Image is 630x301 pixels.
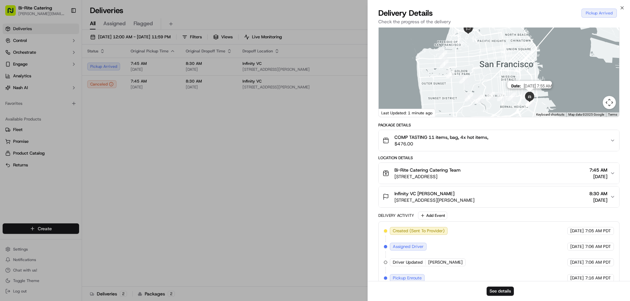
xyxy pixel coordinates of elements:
div: 9 [505,90,518,103]
div: 2 [437,57,451,71]
span: 7:16 AM PDT [585,275,611,281]
span: • [55,119,58,124]
span: $476.00 [394,141,488,147]
span: Assigned Driver [393,244,424,250]
span: Map data ©2025 Google [568,113,604,116]
div: Last Updated: 1 minute ago [379,109,435,117]
div: Past conversations [7,85,44,90]
span: 7:05 AM PDT [585,228,611,234]
span: Delivery Details [378,8,433,18]
div: Package Details [378,122,619,128]
div: 💻 [55,147,61,152]
span: 7:06 AM PDT [585,259,611,265]
button: Map camera controls [603,96,616,109]
span: Bi-Rite Catering Catering Team [394,167,461,173]
div: 6 [472,92,486,106]
div: 4 [457,72,471,86]
span: Klarizel Pensader [20,119,54,124]
button: Add Event [418,212,447,219]
button: Infinity VC [PERSON_NAME][STREET_ADDRESS][PERSON_NAME]8:30 AM[DATE] [379,186,619,207]
p: Welcome 👋 [7,26,119,37]
span: [DATE] [589,197,607,203]
span: [PERSON_NAME] [20,102,53,107]
span: [DATE] 7:55 AM [524,84,552,88]
div: 10 [519,88,533,102]
span: 7:06 AM PDT [585,244,611,250]
div: 7 [484,89,497,103]
a: Terms (opens in new tab) [608,113,617,116]
a: 📗Knowledge Base [4,144,53,156]
span: Infinity VC [PERSON_NAME] [394,190,454,197]
button: Keyboard shortcuts [536,112,564,117]
a: Open this area in Google Maps (opens a new window) [380,108,402,117]
button: Bi-Rite Catering Catering Team[STREET_ADDRESS]7:45 AM[DATE] [379,163,619,184]
div: 5 [462,90,476,104]
span: [STREET_ADDRESS][PERSON_NAME] [394,197,474,203]
div: 1 [436,48,450,62]
span: COMP TASTING 11 items, bag, 4x hot items, [394,134,488,141]
img: Angelique Valdez [7,95,17,106]
span: [DATE] [570,275,584,281]
p: Check the progress of the delivery [378,18,619,25]
div: 📗 [7,147,12,152]
img: 1738778727109-b901c2ba-d612-49f7-a14d-d897ce62d23f [14,63,26,74]
span: [STREET_ADDRESS] [394,173,461,180]
span: • [54,102,57,107]
img: 1736555255976-a54dd68f-1ca7-489b-9aae-adbdc363a1c4 [7,63,18,74]
div: Delivery Activity [378,213,414,218]
img: 1736555255976-a54dd68f-1ca7-489b-9aae-adbdc363a1c4 [13,102,18,107]
span: Created (Sent To Provider) [393,228,445,234]
div: Location Details [378,155,619,160]
span: [DATE] [589,173,607,180]
input: Got a question? Start typing here... [17,42,118,49]
img: Google [380,108,402,117]
a: Powered byPylon [46,162,79,167]
button: See details [487,287,514,296]
div: Start new chat [30,63,108,69]
img: Klarizel Pensader [7,113,17,123]
span: Pylon [65,162,79,167]
img: 1736555255976-a54dd68f-1ca7-489b-9aae-adbdc363a1c4 [13,120,18,125]
span: 8:30 AM [589,190,607,197]
span: [DATE] [570,259,584,265]
span: Date : [511,84,521,88]
span: [DATE] [59,119,73,124]
span: Knowledge Base [13,146,50,153]
button: Start new chat [112,65,119,72]
span: [DATE] [570,244,584,250]
span: [DATE] [58,102,72,107]
div: We're available if you need us! [30,69,90,74]
span: Pickup Enroute [393,275,422,281]
div: 3 [444,67,457,81]
div: 8 [494,90,508,104]
span: 7:45 AM [589,167,607,173]
button: COMP TASTING 11 items, bag, 4x hot items,$476.00 [379,130,619,151]
span: [DATE] [570,228,584,234]
button: See all [102,84,119,92]
span: API Documentation [62,146,105,153]
span: Driver Updated [393,259,423,265]
span: [PERSON_NAME] [428,259,463,265]
img: Nash [7,7,20,20]
a: 💻API Documentation [53,144,108,156]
